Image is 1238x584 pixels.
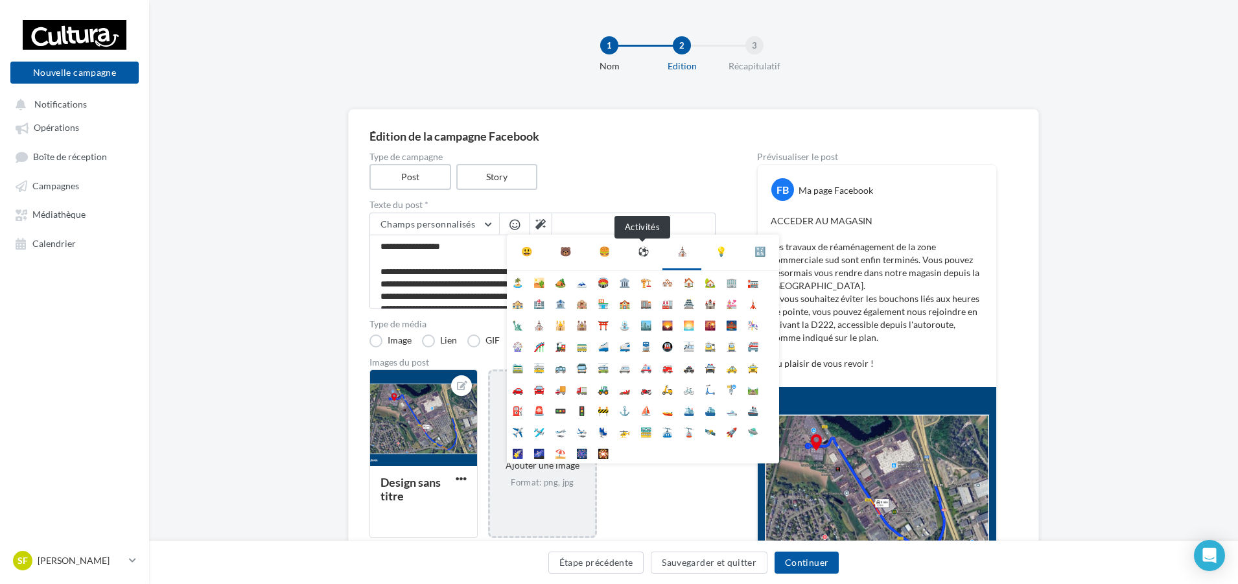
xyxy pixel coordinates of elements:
div: 🍔 [599,245,610,258]
li: 🏬 [635,292,657,314]
a: Opérations [8,115,141,139]
a: Calendrier [8,231,141,255]
li: 🛳️ [678,399,699,421]
li: 🏙️ [635,314,657,335]
span: Médiathèque [32,209,86,220]
li: 🏦 [550,292,571,314]
li: 🎢 [528,335,550,356]
div: Activités [614,216,670,239]
li: 🛫 [550,421,571,442]
li: 🏕️ [550,271,571,292]
span: Calendrier [32,238,76,249]
li: 🏗️ [635,271,657,292]
label: Image [369,334,412,347]
label: Type de campagne [369,152,716,161]
li: 🚀 [721,421,742,442]
li: 🏡 [699,271,721,292]
li: 🗻 [571,271,592,292]
div: Nom [568,60,651,73]
li: 🛸 [742,421,764,442]
div: FB [771,178,794,201]
div: Open Intercom Messenger [1194,540,1225,571]
div: 😃 [521,245,532,258]
li: 🚢 [742,399,764,421]
li: 🏢 [721,271,742,292]
div: ⛪ [677,245,688,258]
div: 🐻 [560,245,571,258]
li: 🚠 [657,421,678,442]
li: 🏯 [678,292,699,314]
li: 🌉 [721,314,742,335]
label: Lien [422,334,457,347]
li: 🏛️ [614,271,635,292]
li: 🚝 [742,335,764,356]
li: 🏰 [699,292,721,314]
p: [PERSON_NAME] [38,554,124,567]
li: 🏥 [528,292,550,314]
li: 🚞 [507,356,528,378]
li: 🕌 [550,314,571,335]
button: Sauvegarder et quitter [651,552,767,574]
li: 🚕 [721,356,742,378]
label: Post [369,164,451,190]
li: 🏝️ [507,271,528,292]
li: 🏭 [657,292,678,314]
span: Opérations [34,123,79,134]
li: 🚜 [592,378,614,399]
li: 🚐 [614,356,635,378]
li: 🚧 [592,399,614,421]
li: 🚉 [699,335,721,356]
li: 🎡 [507,335,528,356]
label: GIF [467,334,500,347]
div: ⚽ [638,245,649,258]
li: ⛴️ [699,399,721,421]
li: 🌠 [507,442,528,463]
span: Champs personnalisés [380,218,475,229]
button: Champs personnalisés [370,213,499,235]
li: 🛰️ [699,421,721,442]
li: 🚗 [507,378,528,399]
li: 🚤 [657,399,678,421]
span: Boîte de réception [33,151,107,162]
li: 🌇 [699,314,721,335]
div: 🔣 [754,245,765,258]
div: Design sans titre [380,475,441,503]
li: 🏪 [592,292,614,314]
li: 🏟️ [592,271,614,292]
li: 🚄 [592,335,614,356]
li: 🚊 [721,335,742,356]
li: 💺 [592,421,614,442]
li: ⛲ [614,314,635,335]
li: 🚟 [635,421,657,442]
li: ⚓ [614,399,635,421]
li: 🏘️ [657,271,678,292]
li: 🚅 [614,335,635,356]
li: 💒 [721,292,742,314]
div: Ma page Facebook [799,184,873,197]
li: 🏨 [571,292,592,314]
li: 🛬 [571,421,592,442]
div: Édition de la campagne Facebook [369,130,1018,142]
li: 🚥 [550,399,571,421]
div: Prévisualiser le post [757,152,997,161]
button: Continuer [775,552,839,574]
label: Texte du post * [369,200,716,209]
li: 🏠 [678,271,699,292]
li: 🚋 [528,356,550,378]
div: Edition [640,60,723,73]
li: 🚈 [678,335,699,356]
li: 🚖 [742,356,764,378]
li: ⛵ [635,399,657,421]
button: Étape précédente [548,552,644,574]
li: 🗽 [507,314,528,335]
li: 🚲 [678,378,699,399]
li: 🏫 [614,292,635,314]
div: Images du post [369,358,716,367]
a: Campagnes [8,174,141,197]
li: 🛤️ [742,378,764,399]
li: 🚓 [678,356,699,378]
li: 🚔 [699,356,721,378]
li: 🏎️ [614,378,635,399]
li: 🎠 [742,314,764,335]
li: 🎇 [592,442,614,463]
